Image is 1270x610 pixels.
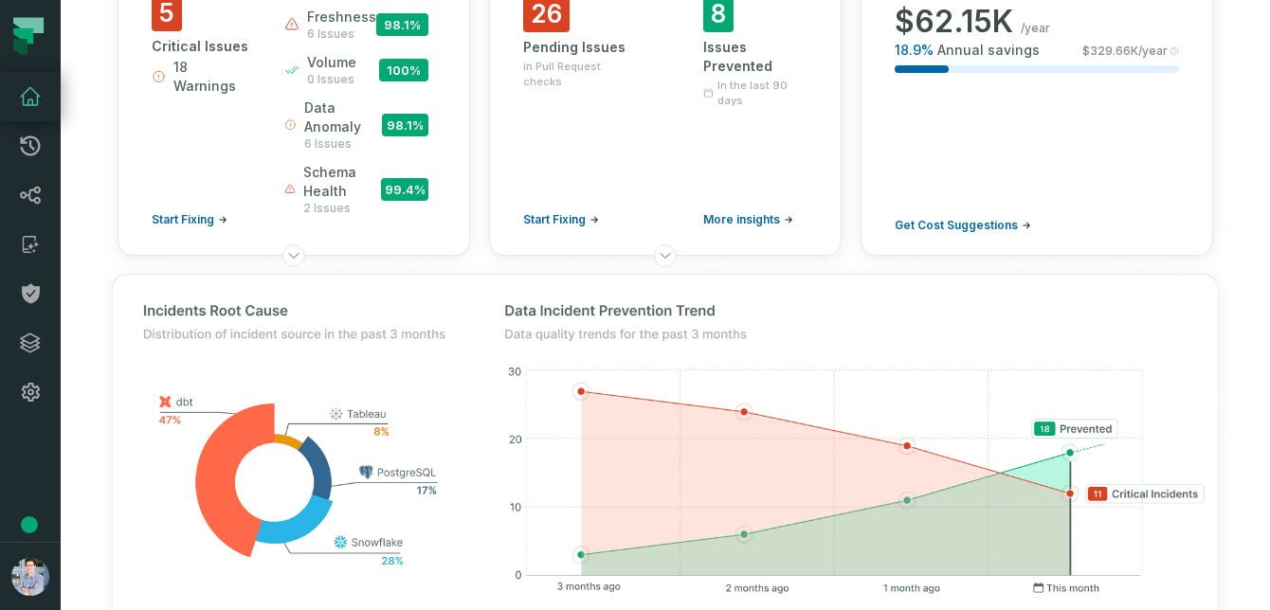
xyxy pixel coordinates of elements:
span: /year [1021,21,1050,36]
span: 18 Warnings [173,58,250,96]
span: $ 329.66K /year [1082,44,1168,59]
span: freshness [307,8,376,27]
span: Annual savings [937,41,1040,60]
span: Start Fixing [523,212,586,227]
a: More insights [703,212,793,227]
span: 0 issues [307,72,356,87]
span: 18.9 % [895,41,934,60]
span: schema health [303,163,381,201]
span: in Pull Request checks [523,59,627,89]
span: Get Cost Suggestions [895,218,1018,233]
a: Start Fixing [523,212,599,227]
span: 100 % [379,59,428,81]
div: Critical Issues [152,37,250,56]
span: Start Fixing [152,212,214,227]
span: More insights [703,212,780,227]
div: Tooltip anchor [21,516,38,533]
a: Get Cost Suggestions [895,218,1031,233]
span: 98.1 % [382,114,428,136]
span: volume [307,53,356,72]
div: Pending Issues [523,38,627,57]
span: 2 issues [303,201,381,216]
span: data anomaly [304,99,381,136]
span: $ 62.15K [895,3,1013,41]
div: Issues Prevented [703,38,807,76]
span: 6 issues [307,27,376,42]
a: Start Fixing [152,212,227,227]
span: 6 issues [304,136,381,152]
span: In the last 90 days [717,78,807,108]
span: 98.1 % [376,13,428,36]
img: avatar of Alon Nafta [11,558,49,596]
span: 99.4 % [381,178,428,201]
